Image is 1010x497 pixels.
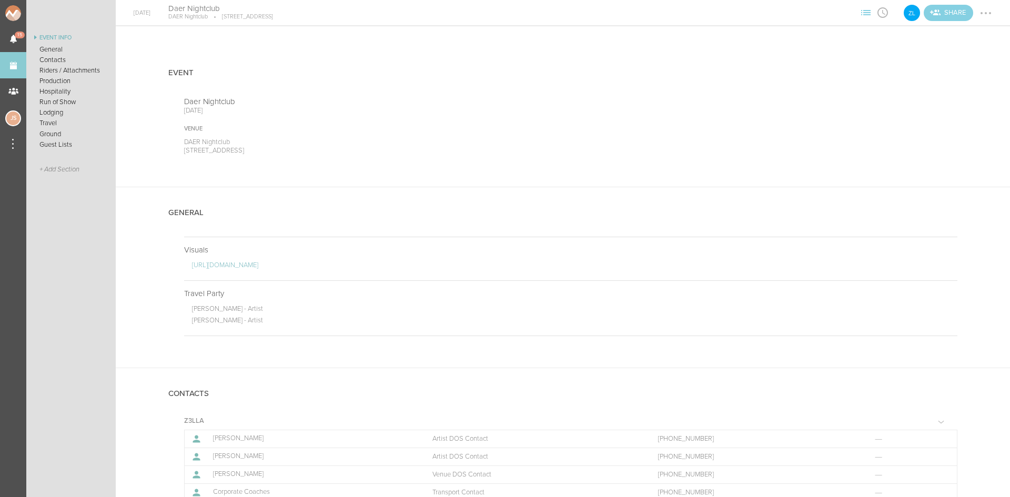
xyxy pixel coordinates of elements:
p: Visuals [184,245,957,255]
p: Transport Contact [432,488,634,496]
p: [STREET_ADDRESS] [184,146,548,155]
a: [PHONE_NUMBER] [658,434,852,443]
span: View Sections [857,9,874,15]
h4: Daer Nightclub [168,4,273,14]
span: View Itinerary [874,9,891,15]
p: Venue DOS Contact [432,470,634,479]
p: DAER Nightclub [184,138,548,146]
span: + Add Section [39,166,79,174]
div: Venue [184,125,548,133]
a: Hospitality [26,86,116,97]
h4: General [168,208,204,217]
a: Lodging [26,107,116,118]
a: [PHONE_NUMBER] [658,470,852,479]
h4: Contacts [168,389,209,398]
p: [PERSON_NAME] - Artist [192,305,957,316]
div: Z3LLA [903,4,921,22]
h4: Event [168,68,194,77]
a: Riders / Attachments [26,65,116,76]
h5: Z3LLA [184,418,204,424]
p: [STREET_ADDRESS] [208,13,273,21]
p: Artist DOS Contact [432,434,634,443]
a: Travel [26,118,116,128]
div: Jessica Smith [5,110,21,126]
p: DAER Nightclub [168,13,208,21]
p: [PERSON_NAME] [213,434,409,443]
div: Share [924,5,973,21]
a: [PHONE_NUMBER] [658,452,852,461]
a: General [26,44,116,55]
p: [PERSON_NAME] [213,452,409,461]
a: Event Info [26,32,116,44]
p: Corporate Coaches [213,488,409,496]
p: [PERSON_NAME] [213,470,409,479]
a: Guest Lists [26,139,116,150]
p: [PERSON_NAME] - Artist [192,316,957,328]
p: Travel Party [184,289,957,298]
a: [URL][DOMAIN_NAME] [192,261,258,269]
a: Run of Show [26,97,116,107]
span: 15 [15,32,25,38]
a: Contacts [26,55,116,65]
img: NOMAD [5,5,65,21]
div: ZL [903,4,921,22]
a: Production [26,76,116,86]
p: Artist DOS Contact [432,452,634,461]
a: Ground [26,129,116,139]
p: Daer Nightclub [184,97,548,106]
a: Invite teams to the Event [924,5,973,21]
p: [DATE] [184,106,548,115]
a: [PHONE_NUMBER] [658,488,852,496]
